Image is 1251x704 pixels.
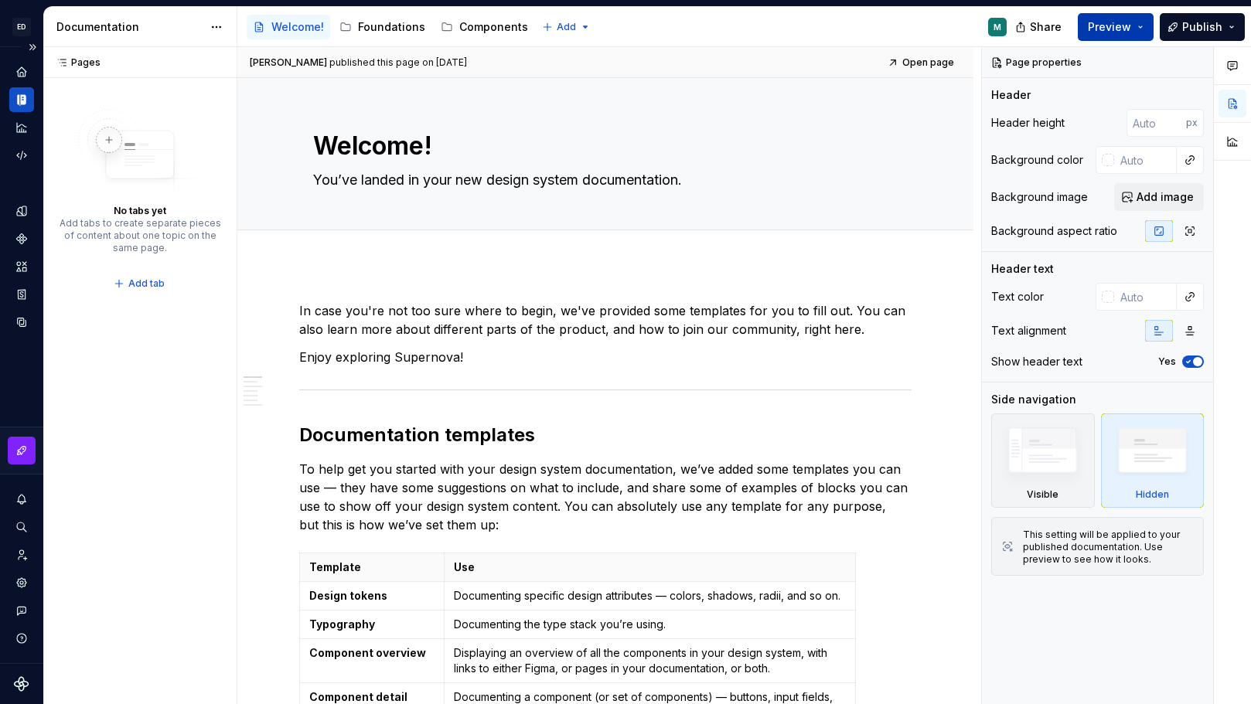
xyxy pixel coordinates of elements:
[1182,19,1222,35] span: Publish
[310,168,895,192] textarea: You’ve landed in your new design system documentation.
[1088,19,1131,35] span: Preview
[9,598,34,623] button: Contact support
[309,646,426,659] strong: Component overview
[991,289,1044,304] div: Text color
[454,645,845,676] p: Displaying an overview of all the components in your design system, with links to either Figma, o...
[9,87,34,112] a: Documentation
[1007,13,1072,41] button: Share
[9,254,34,279] a: Assets
[9,570,34,595] a: Settings
[435,15,534,39] a: Components
[114,205,166,217] div: No tabs yet
[1127,109,1186,137] input: Auto
[1160,13,1245,41] button: Publish
[309,617,375,631] strong: Typography
[59,217,221,254] div: Add tabs to create separate pieces of content about one topic on the same page.
[1114,146,1177,174] input: Auto
[459,19,528,35] div: Components
[56,19,203,35] div: Documentation
[902,56,954,69] span: Open page
[537,16,595,38] button: Add
[454,559,845,575] p: Use
[299,301,912,338] p: In case you're not too sure where to begin, we've provided some templates for you to fill out. Yo...
[271,19,324,35] div: Welcome!
[991,323,1066,338] div: Text alignment
[454,588,845,604] p: Documenting specific design attributes — colors, shadows, radii, and so on.
[1158,355,1176,368] label: Yes
[991,115,1065,131] div: Header height
[557,21,576,33] span: Add
[1027,488,1058,501] div: Visible
[3,10,40,43] button: ED
[9,487,34,512] button: Notifications
[247,15,330,39] a: Welcome!
[250,56,327,69] span: [PERSON_NAME]
[299,348,912,366] p: Enjoy exploring Supernova!
[329,56,467,69] div: published this page on [DATE]
[991,223,1117,239] div: Background aspect ratio
[991,413,1095,508] div: Visible
[310,128,895,165] textarea: Welcome!
[9,310,34,335] a: Data sources
[9,115,34,140] a: Analytics
[9,542,34,567] a: Invite team
[991,392,1076,407] div: Side navigation
[883,52,961,73] a: Open page
[12,18,31,36] div: ED
[109,273,172,294] button: Add tab
[991,189,1088,205] div: Background image
[9,60,34,84] a: Home
[299,423,912,447] h2: Documentation templates
[9,143,34,168] a: Code automation
[309,559,435,575] p: Template
[9,282,34,307] a: Storybook stories
[333,15,431,39] a: Foundations
[454,617,845,632] p: Documenting the type stack you’re using.
[1023,529,1194,566] div: This setting will be applied to your published documentation. Use preview to see how it looks.
[49,56,101,69] div: Pages
[358,19,425,35] div: Foundations
[991,354,1082,369] div: Show header text
[991,261,1054,277] div: Header text
[9,199,34,223] a: Design tokens
[9,226,34,251] a: Components
[991,87,1031,103] div: Header
[309,690,407,703] strong: Component detail
[299,460,912,534] p: To help get you started with your design system documentation, we’ve added some templates you can...
[1114,183,1204,211] button: Add image
[1030,19,1062,35] span: Share
[1078,13,1154,41] button: Preview
[1136,488,1169,501] div: Hidden
[128,277,165,290] span: Add tab
[247,12,534,43] div: Page tree
[22,36,43,58] button: Expand sidebar
[1186,117,1198,129] p: px
[9,515,34,539] button: Search ⌘K
[309,589,387,602] strong: Design tokens
[14,676,29,692] svg: Supernova Logo
[1137,189,1194,205] span: Add image
[991,152,1083,168] div: Background color
[994,21,1001,33] div: M
[1101,413,1205,508] div: Hidden
[1114,283,1177,311] input: Auto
